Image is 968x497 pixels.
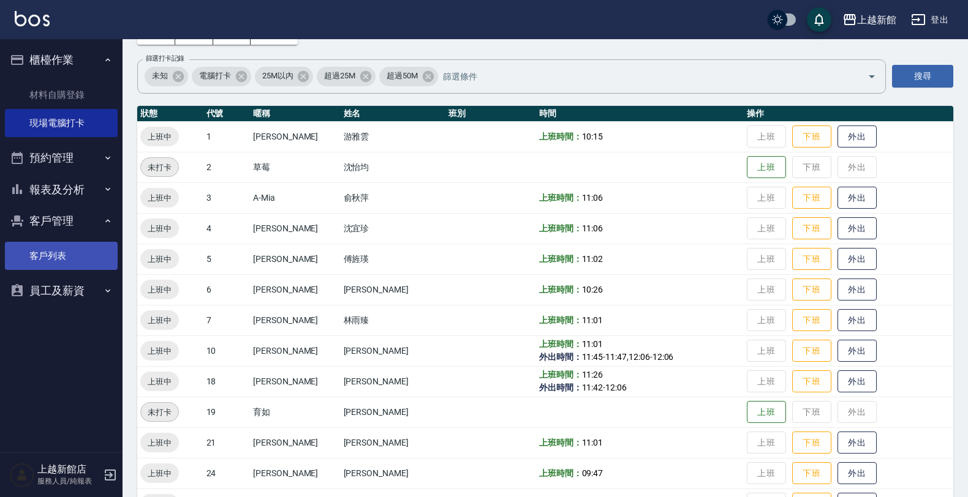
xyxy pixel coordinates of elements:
[250,335,341,366] td: [PERSON_NAME]
[838,462,877,485] button: 外出
[539,370,582,379] b: 上班時間：
[747,156,786,179] button: 上班
[317,67,376,86] div: 超過25M
[341,397,446,427] td: [PERSON_NAME]
[582,339,603,349] span: 11:01
[838,309,877,332] button: 外出
[140,345,179,357] span: 上班中
[250,244,341,274] td: [PERSON_NAME]
[582,315,603,325] span: 11:01
[582,468,603,478] span: 09:47
[582,223,603,233] span: 11:06
[582,285,603,294] span: 10:26
[5,81,118,109] a: 材料自購登錄
[140,192,179,204] span: 上班中
[341,366,446,397] td: [PERSON_NAME]
[582,370,603,379] span: 11:26
[250,152,341,182] td: 草莓
[140,130,179,143] span: 上班中
[317,70,363,82] span: 超過25M
[838,248,877,271] button: 外出
[582,383,603,392] span: 11:42
[539,254,582,264] b: 上班時間：
[341,335,446,366] td: [PERSON_NAME]
[250,366,341,397] td: [PERSON_NAME]
[792,432,831,454] button: 下班
[629,352,650,362] span: 12:06
[747,401,786,424] button: 上班
[341,244,446,274] td: 傅旌瑛
[341,106,446,122] th: 姓名
[539,383,582,392] b: 外出時間：
[203,182,251,213] td: 3
[906,9,953,31] button: 登出
[140,436,179,449] span: 上班中
[792,248,831,271] button: 下班
[838,125,877,148] button: 外出
[341,427,446,458] td: [PERSON_NAME]
[140,283,179,296] span: 上班中
[137,106,203,122] th: 狀態
[792,125,831,148] button: 下班
[838,7,901,32] button: 上越新館
[140,253,179,266] span: 上班中
[792,462,831,485] button: 下班
[792,340,831,362] button: 下班
[539,352,582,362] b: 外出時間：
[807,7,831,32] button: save
[792,187,831,209] button: 下班
[539,132,582,141] b: 上班時間：
[140,222,179,235] span: 上班中
[146,54,184,63] label: 篩選打卡記錄
[5,142,118,174] button: 預約管理
[192,67,251,86] div: 電腦打卡
[203,397,251,427] td: 19
[145,67,188,86] div: 未知
[250,305,341,335] td: [PERSON_NAME]
[5,174,118,206] button: 報表及分析
[145,70,175,82] span: 未知
[203,274,251,305] td: 6
[250,213,341,244] td: [PERSON_NAME]
[203,152,251,182] td: 2
[5,109,118,137] a: 現場電腦打卡
[37,463,100,476] h5: 上越新館店
[250,458,341,488] td: [PERSON_NAME]
[838,432,877,454] button: 外出
[203,305,251,335] td: 7
[203,427,251,458] td: 21
[582,254,603,264] span: 11:02
[838,370,877,393] button: 外出
[792,370,831,393] button: 下班
[140,375,179,388] span: 上班中
[250,182,341,213] td: A-Mia
[539,315,582,325] b: 上班時間：
[250,427,341,458] td: [PERSON_NAME]
[605,352,627,362] span: 11:47
[539,339,582,349] b: 上班時間：
[255,67,314,86] div: 25M以內
[536,106,744,122] th: 時間
[536,366,744,397] td: -
[652,352,674,362] span: 12:06
[203,335,251,366] td: 10
[250,106,341,122] th: 暱稱
[5,275,118,307] button: 員工及薪資
[539,223,582,233] b: 上班時間：
[140,314,179,327] span: 上班中
[539,285,582,294] b: 上班時間：
[141,406,178,419] span: 未打卡
[341,305,446,335] td: 林雨臻
[203,106,251,122] th: 代號
[37,476,100,487] p: 服務人員/純報表
[379,67,438,86] div: 超過50M
[250,274,341,305] td: [PERSON_NAME]
[892,65,953,88] button: 搜尋
[5,44,118,76] button: 櫃檯作業
[341,182,446,213] td: 俞秋萍
[341,121,446,152] td: 游雅雲
[838,187,877,209] button: 外出
[582,438,603,447] span: 11:01
[141,161,178,174] span: 未打卡
[341,213,446,244] td: 沈宜珍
